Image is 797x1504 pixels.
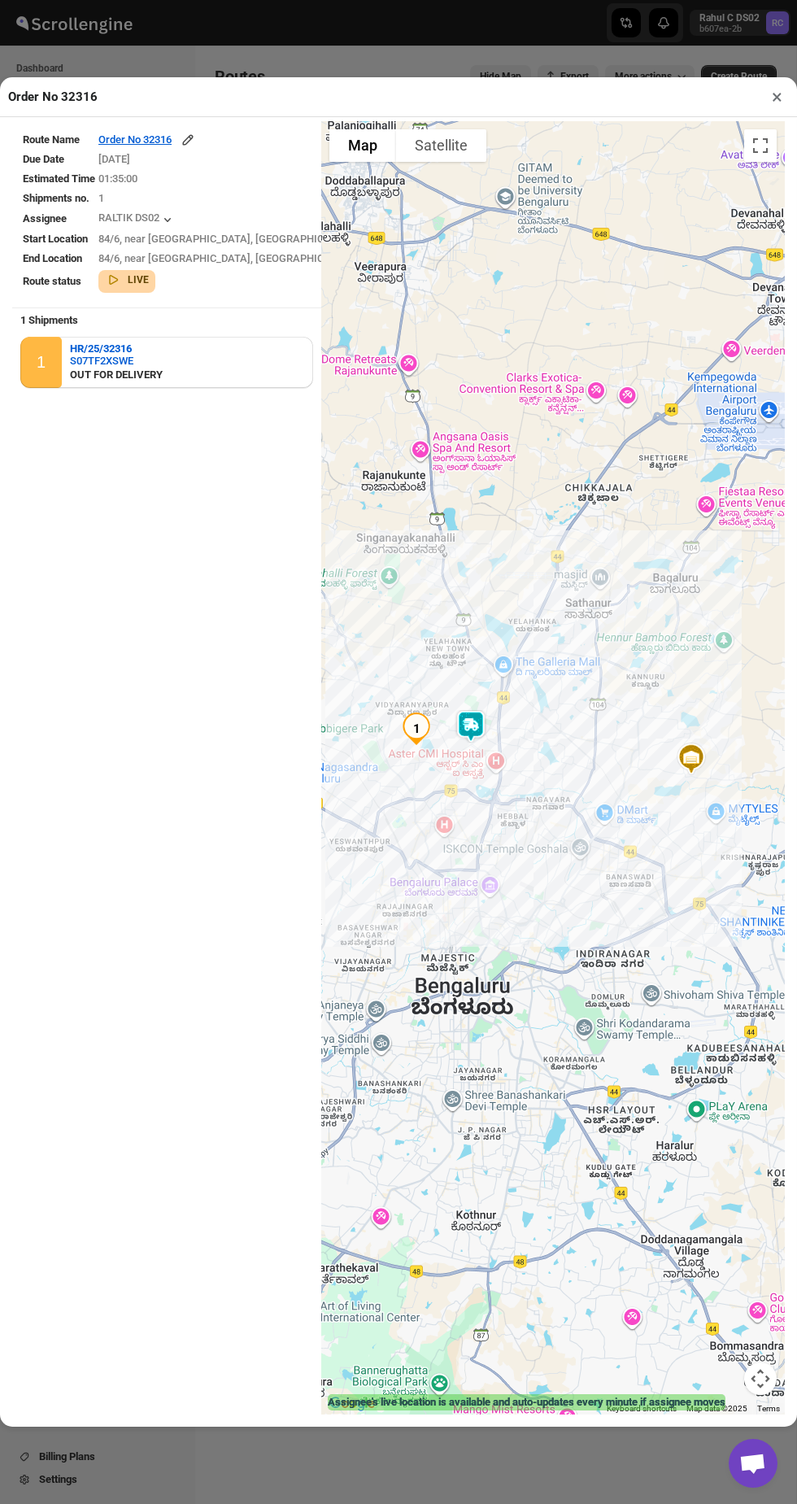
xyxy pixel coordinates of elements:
span: Shipments no. [23,192,89,204]
span: End Location [23,252,82,264]
span: Estimated Time [23,172,95,185]
div: Open chat [729,1439,777,1488]
img: Google [325,1393,379,1415]
button: S07TF2XSWE [70,355,163,367]
b: 1 Shipments [12,306,86,334]
button: Show satellite imagery [396,129,486,162]
div: 1 [37,353,46,372]
span: [DATE] [98,153,130,165]
b: HR/25/32316 [70,342,132,355]
div: 84/6, near [GEOGRAPHIC_DATA], [GEOGRAPHIC_DATA]... [98,251,368,267]
button: LIVE [105,272,149,288]
label: Assignee's live location is available and auto-updates every minute if assignee moves [328,1394,725,1410]
h2: Order No 32316 [8,89,98,105]
span: Route Name [23,133,80,146]
div: 1 [394,706,439,752]
button: RALTIK DS02 [98,211,176,228]
button: Show street map [329,129,396,162]
button: Map camera controls [744,1362,777,1395]
a: Terms (opens in new tab) [757,1404,780,1413]
div: 84/6, near [GEOGRAPHIC_DATA], [GEOGRAPHIC_DATA]... [98,231,368,247]
a: Open this area in Google Maps (opens a new window) [325,1393,379,1415]
span: Start Location [23,233,88,245]
button: Toggle fullscreen view [744,129,777,162]
button: × [765,85,789,108]
div: OUT FOR DELIVERY [70,367,163,383]
span: 01:35:00 [98,172,137,185]
b: LIVE [128,274,149,286]
span: Due Date [23,153,64,165]
span: 1 [98,192,104,204]
span: Route status [23,275,81,287]
button: HR/25/32316 [70,342,163,355]
button: Order No 32316 [98,132,196,148]
span: Assignee [23,212,67,225]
